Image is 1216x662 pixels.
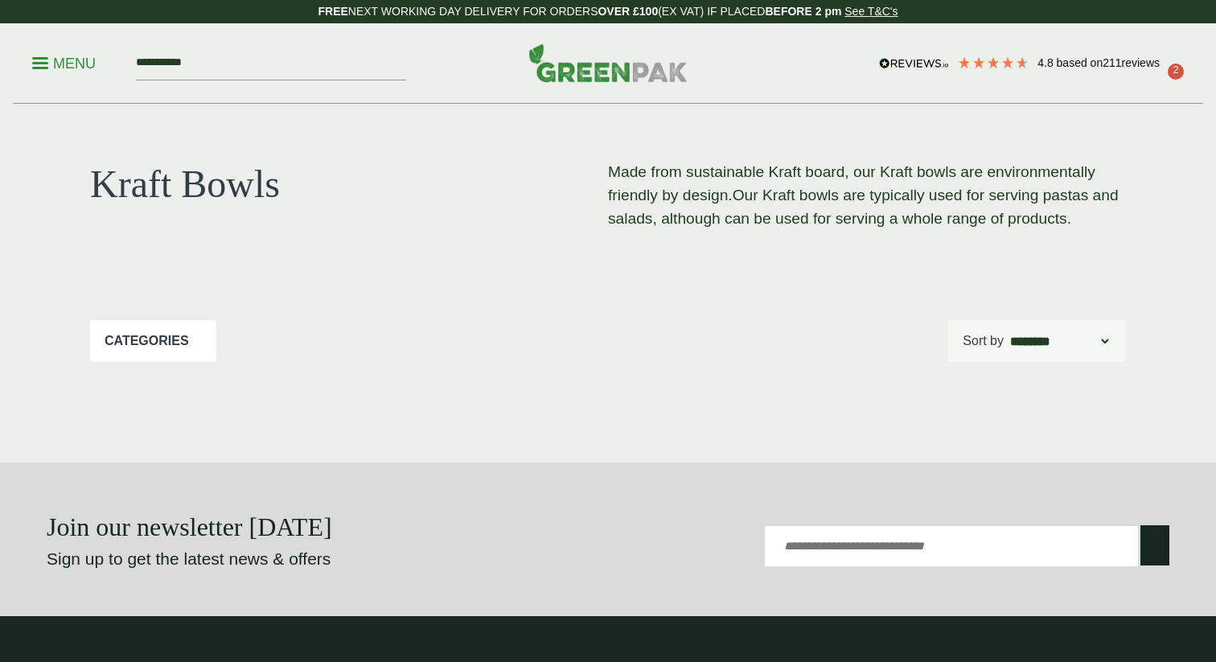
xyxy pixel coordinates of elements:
strong: FREE [318,5,347,18]
p: Categories [105,331,189,351]
a: See T&C's [844,5,898,18]
p: Sign up to get the latest news & offers [47,546,552,572]
span: 211 [1103,56,1121,69]
span: 4.8 [1037,56,1056,69]
span: Our Kraft bowls are typically used for serving pastas and salads, although can be used for servin... [608,187,1119,227]
p: Sort by [963,331,1004,351]
img: GreenPak Supplies [528,43,688,82]
h1: Kraft Bowls [90,161,608,208]
strong: BEFORE 2 pm [765,5,841,18]
strong: Join our newsletter [DATE] [47,512,332,541]
span: 2 [1168,64,1184,80]
img: REVIEWS.io [879,58,949,69]
select: Shop order [1007,331,1111,351]
p: Menu [32,54,96,73]
span: reviews [1122,56,1160,69]
a: Menu [32,54,96,70]
div: 4.79 Stars [957,56,1029,70]
strong: OVER £100 [598,5,658,18]
span: Based on [1057,56,1103,69]
span: Made from sustainable Kraft board, our Kraft bowls are environmentally friendly by design. [608,163,1095,204]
